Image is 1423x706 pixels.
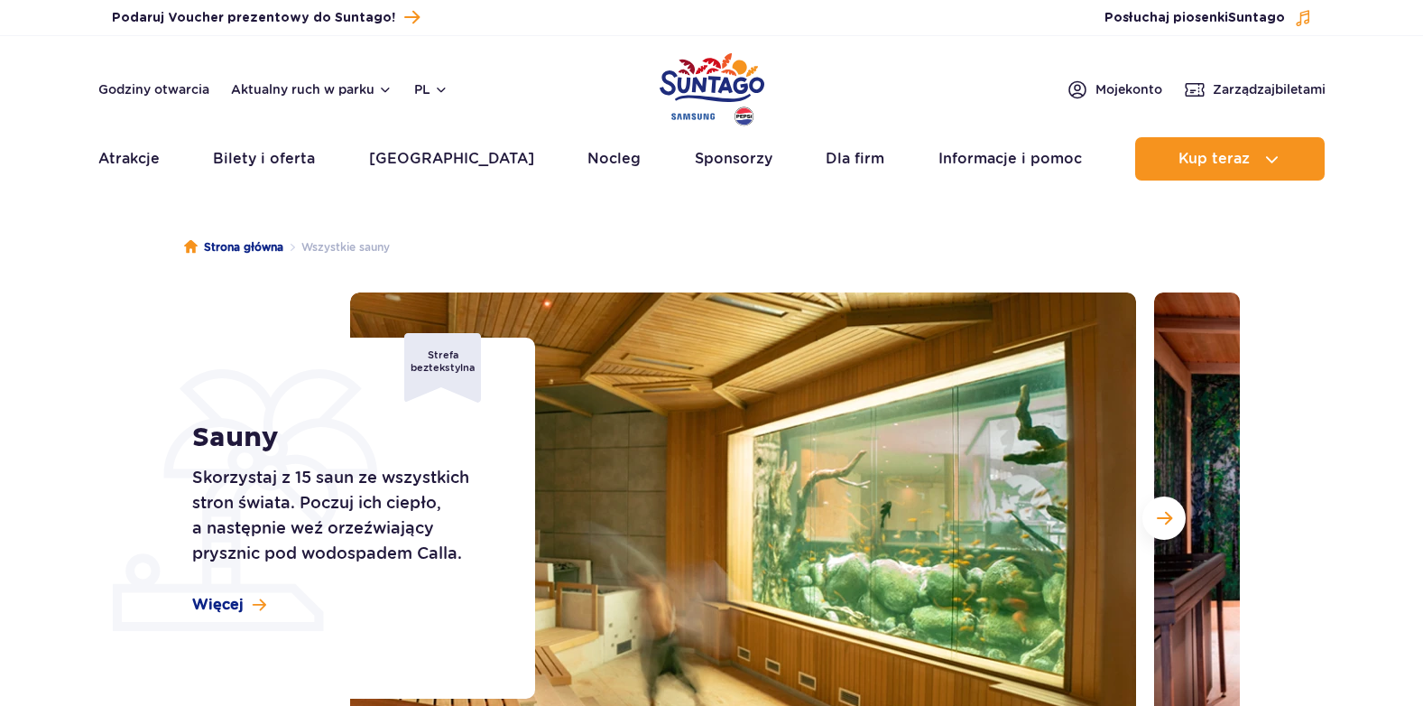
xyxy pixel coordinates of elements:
a: Atrakcje [98,137,160,181]
a: Sponsorzy [695,137,772,181]
button: Aktualny ruch w parku [231,82,393,97]
button: Następny slajd [1142,497,1186,540]
a: Strona główna [184,238,283,256]
button: pl [414,80,448,98]
p: Skorzystaj z 15 saun ze wszystkich stron świata. Poczuj ich ciepło, a następnie weź orzeźwiający ... [192,465,494,566]
button: Kup teraz [1135,137,1325,181]
a: Park of Poland [660,45,764,128]
a: Informacje i pomoc [938,137,1082,181]
a: Zarządzajbiletami [1184,79,1326,100]
li: Wszystkie sauny [283,238,390,256]
span: Podaruj Voucher prezentowy do Suntago! [112,9,395,27]
button: Posłuchaj piosenkiSuntago [1104,9,1312,27]
div: Strefa beztekstylna [404,333,481,403]
span: Posłuchaj piosenki [1104,9,1285,27]
span: Więcej [192,595,244,615]
a: [GEOGRAPHIC_DATA] [369,137,534,181]
a: Nocleg [587,137,641,181]
span: Zarządzaj biletami [1213,80,1326,98]
a: Godziny otwarcia [98,80,209,98]
a: Bilety i oferta [213,137,315,181]
h1: Sauny [192,422,494,454]
span: Suntago [1228,12,1285,24]
span: Kup teraz [1178,151,1250,167]
a: Podaruj Voucher prezentowy do Suntago! [112,5,420,30]
a: Dla firm [826,137,884,181]
a: Mojekonto [1067,79,1162,100]
a: Więcej [192,595,266,615]
span: Moje konto [1095,80,1162,98]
